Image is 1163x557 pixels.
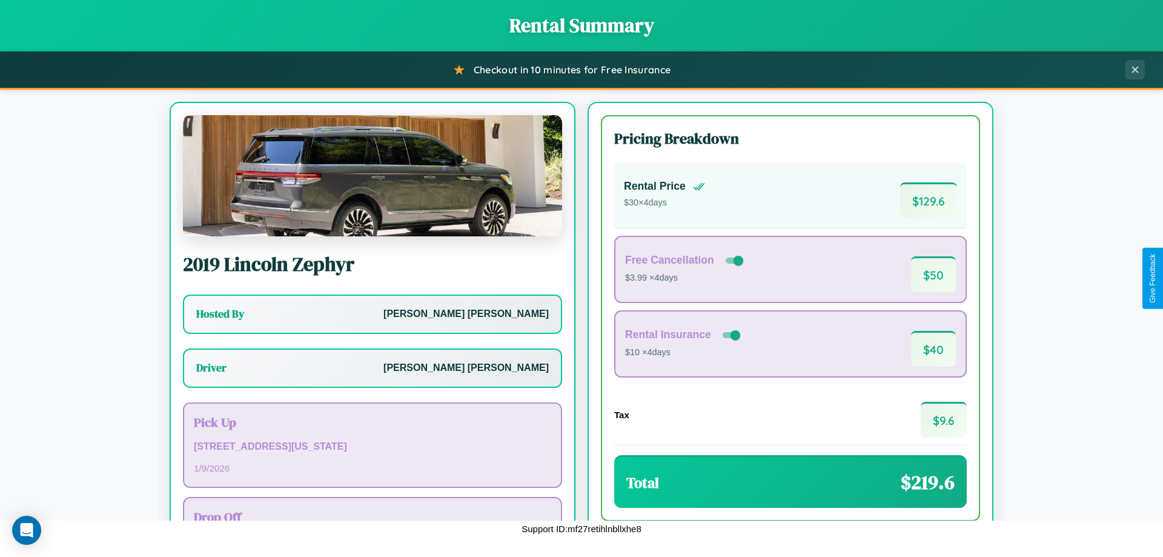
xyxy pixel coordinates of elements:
span: Checkout in 10 minutes for Free Insurance [474,64,671,76]
p: $10 × 4 days [625,345,743,361]
h4: Rental Price [624,180,686,193]
span: $ 9.6 [921,402,967,438]
p: $3.99 × 4 days [625,270,746,286]
h3: Drop Off [194,508,551,525]
h1: Rental Summary [12,12,1151,39]
h3: Pick Up [194,413,551,431]
span: $ 40 [911,331,956,367]
span: $ 129.6 [900,182,957,218]
div: Open Intercom Messenger [12,516,41,545]
p: [PERSON_NAME] [PERSON_NAME] [383,359,549,377]
h3: Driver [196,361,227,375]
p: Support ID: mf27retihlnbllxhe8 [522,521,641,537]
div: Give Feedback [1148,254,1157,303]
p: [PERSON_NAME] [PERSON_NAME] [383,305,549,323]
h4: Free Cancellation [625,254,714,267]
p: $ 30 × 4 days [624,195,705,211]
h4: Rental Insurance [625,329,711,341]
p: [STREET_ADDRESS][US_STATE] [194,438,551,456]
span: $ 219.6 [901,469,955,496]
img: Lincoln Zephyr [183,115,562,236]
p: 1 / 9 / 2026 [194,460,551,476]
h3: Hosted By [196,307,244,321]
h3: Total [626,473,659,493]
h4: Tax [614,410,629,420]
h2: 2019 Lincoln Zephyr [183,251,562,278]
span: $ 50 [911,256,956,292]
h3: Pricing Breakdown [614,128,967,148]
